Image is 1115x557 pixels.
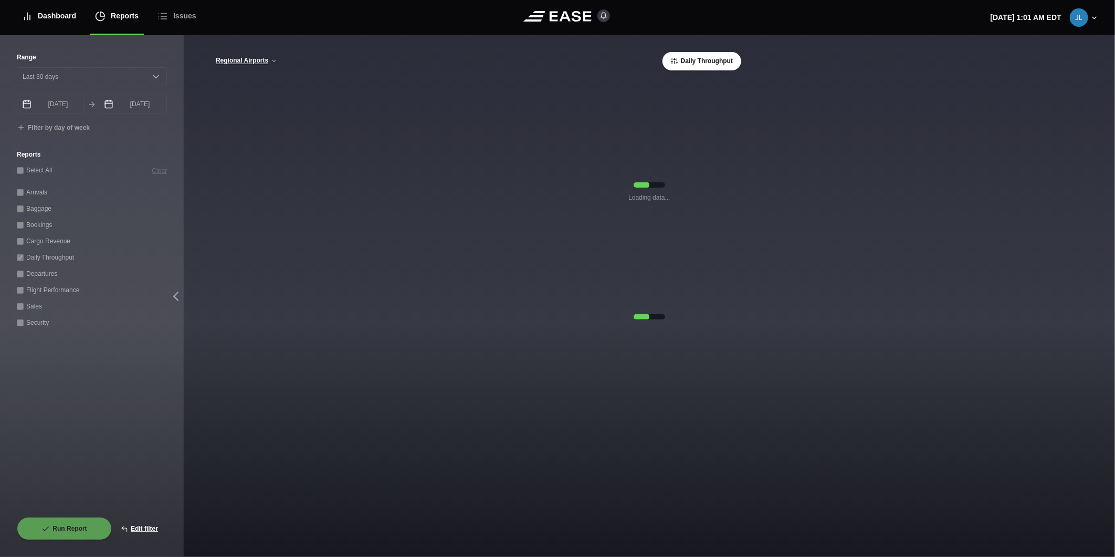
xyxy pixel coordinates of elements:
[215,57,278,65] button: Regional Airports
[17,150,167,159] label: Reports
[17,95,85,114] input: mm/dd/yyyy
[1070,8,1088,27] img: 53f407fb3ff95c172032ba983d01de88
[628,193,670,202] b: Loading data...
[17,53,167,62] label: Range
[99,95,167,114] input: mm/dd/yyyy
[112,517,167,540] button: Edit filter
[17,124,90,132] button: Filter by day of week
[991,12,1061,23] p: [DATE] 1:01 AM EDT
[662,52,741,70] button: Daily Throughput
[152,165,167,176] button: Clear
